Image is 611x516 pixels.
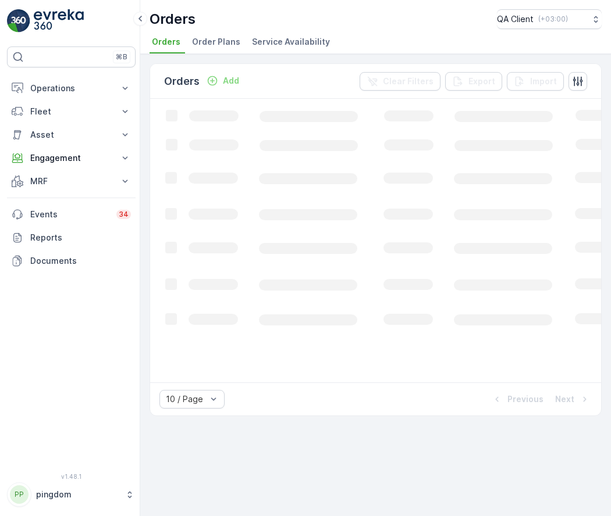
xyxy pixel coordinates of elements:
[7,226,136,249] a: Reports
[7,146,136,170] button: Engagement
[252,36,330,48] span: Service Availability
[490,392,545,406] button: Previous
[360,72,441,91] button: Clear Filters
[30,152,112,164] p: Engagement
[30,129,112,141] p: Asset
[30,232,131,243] p: Reports
[36,489,119,500] p: pingdom
[7,77,136,100] button: Operations
[150,10,196,28] p: Orders
[7,170,136,193] button: MRF
[507,393,543,405] p: Previous
[497,13,534,25] p: QA Client
[383,76,434,87] p: Clear Filters
[7,100,136,123] button: Fleet
[192,36,240,48] span: Order Plans
[164,73,200,89] p: Orders
[7,482,136,507] button: PPpingdom
[30,83,112,94] p: Operations
[10,485,29,504] div: PP
[223,75,239,87] p: Add
[7,9,30,33] img: logo
[507,72,564,91] button: Import
[202,74,244,88] button: Add
[116,52,127,62] p: ⌘B
[30,209,109,220] p: Events
[468,76,495,87] p: Export
[30,255,131,267] p: Documents
[497,9,602,29] button: QA Client(+03:00)
[445,72,502,91] button: Export
[530,76,557,87] p: Import
[7,123,136,146] button: Asset
[554,392,592,406] button: Next
[7,473,136,480] span: v 1.48.1
[30,106,112,117] p: Fleet
[7,249,136,273] a: Documents
[30,175,112,187] p: MRF
[7,203,136,226] a: Events34
[34,9,84,33] img: logo_light-DOdMpM7g.png
[119,210,129,219] p: 34
[555,393,574,405] p: Next
[152,36,180,48] span: Orders
[538,15,568,24] p: ( +03:00 )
